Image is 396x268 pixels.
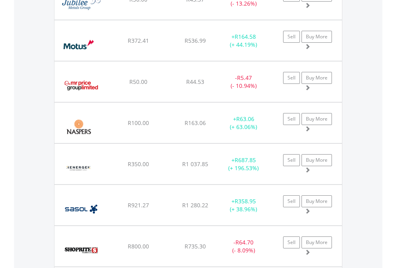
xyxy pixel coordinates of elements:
[58,30,99,59] img: EQU.ZA.MTH.png
[219,33,269,49] div: + (+ 44.19%)
[283,195,300,207] a: Sell
[58,195,104,223] img: EQU.ZA.SOL.png
[182,201,208,209] span: R1 280.22
[58,113,99,141] img: EQU.ZA.NPN.png
[58,154,99,182] img: EQU.ZA.REN.png
[219,156,269,172] div: + (+ 196.53%)
[302,113,332,125] a: Buy More
[235,197,256,205] span: R358.95
[283,154,300,166] a: Sell
[236,115,254,123] span: R63.06
[58,71,104,100] img: EQU.ZA.MRP.png
[219,238,269,254] div: - (- 8.09%)
[283,113,300,125] a: Sell
[302,72,332,84] a: Buy More
[237,74,252,81] span: R5.47
[128,242,149,250] span: R800.00
[235,156,256,164] span: R687.85
[185,37,206,44] span: R536.99
[129,78,147,85] span: R50.00
[186,78,204,85] span: R44.53
[185,242,206,250] span: R735.30
[283,72,300,84] a: Sell
[128,37,149,44] span: R372.41
[219,74,269,90] div: - (- 10.94%)
[235,238,253,246] span: R64.70
[219,197,269,213] div: + (+ 38.96%)
[283,31,300,43] a: Sell
[58,236,104,264] img: EQU.ZA.SHP.png
[128,119,149,127] span: R100.00
[128,201,149,209] span: R921.27
[185,119,206,127] span: R163.06
[302,236,332,248] a: Buy More
[302,31,332,43] a: Buy More
[283,236,300,248] a: Sell
[302,195,332,207] a: Buy More
[302,154,332,166] a: Buy More
[235,33,256,40] span: R164.58
[128,160,149,168] span: R350.00
[219,115,269,131] div: + (+ 63.06%)
[182,160,208,168] span: R1 037.85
